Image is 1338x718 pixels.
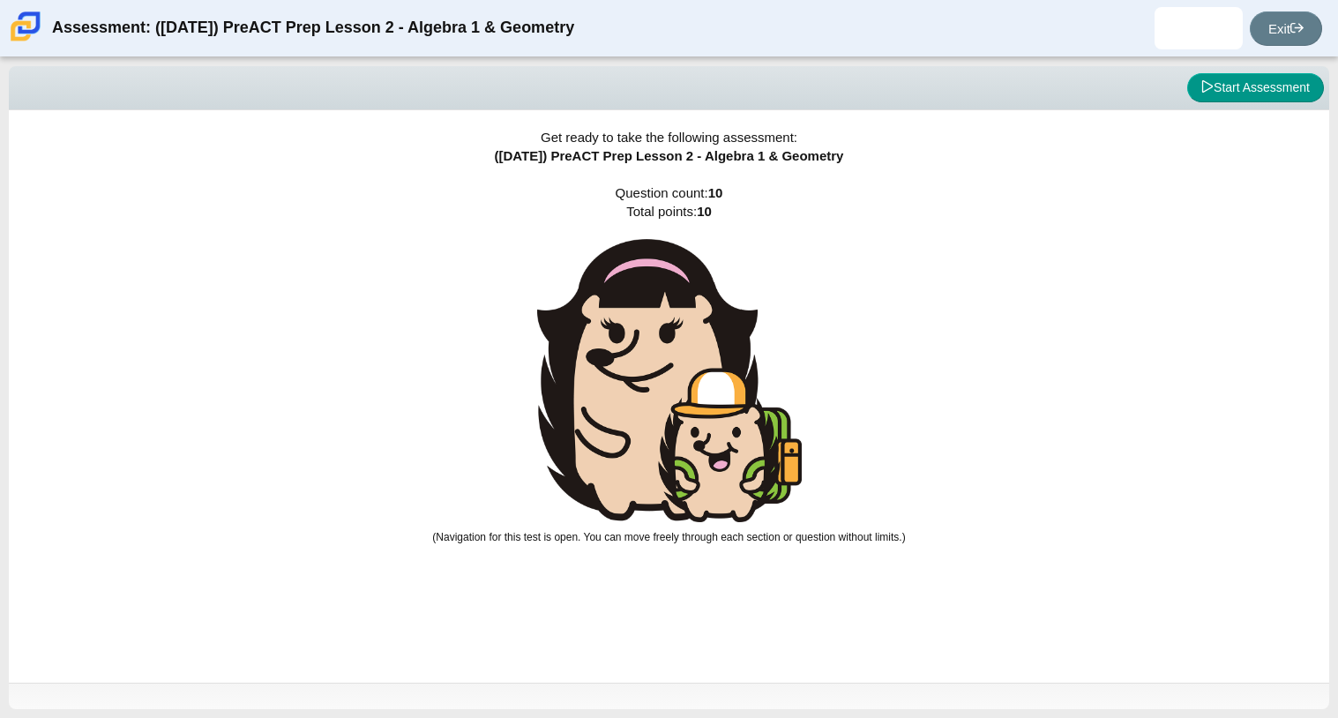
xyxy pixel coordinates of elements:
[541,130,797,145] span: Get ready to take the following assessment:
[7,33,44,48] a: Carmen School of Science & Technology
[1185,14,1213,42] img: sammuel.mcarthurbr.Hdd49G
[1187,73,1324,103] button: Start Assessment
[432,185,905,543] span: Question count: Total points:
[1250,11,1322,46] a: Exit
[52,7,574,49] div: Assessment: ([DATE]) PreACT Prep Lesson 2 - Algebra 1 & Geometry
[432,531,905,543] small: (Navigation for this test is open. You can move freely through each section or question without l...
[708,185,723,200] b: 10
[7,8,44,45] img: Carmen School of Science & Technology
[537,239,802,522] img: hedgehog-teacher-with-student.png
[495,148,844,163] span: ([DATE]) PreACT Prep Lesson 2 - Algebra 1 & Geometry
[697,204,712,219] b: 10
